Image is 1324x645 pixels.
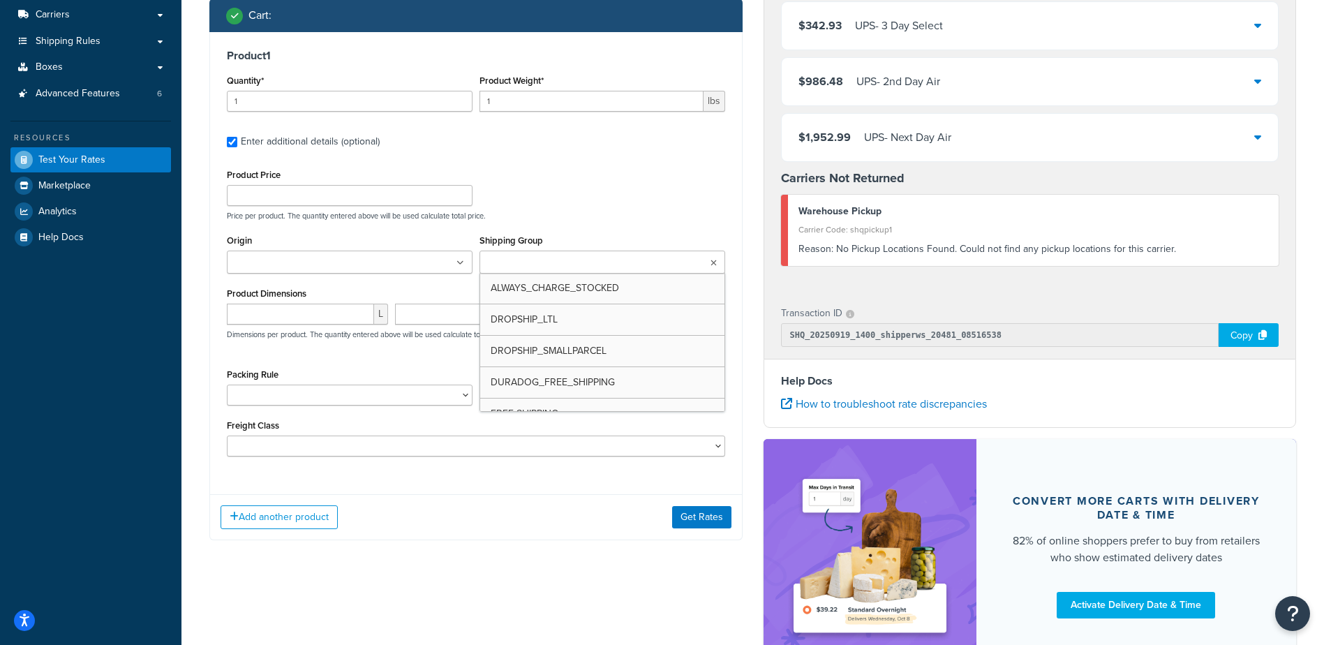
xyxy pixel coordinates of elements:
h3: Product 1 [227,49,725,63]
a: Help Docs [10,225,171,250]
label: Shipping Group [479,235,543,246]
input: 0.00 [479,91,704,112]
span: L [374,304,388,325]
strong: Carriers Not Returned [781,169,905,187]
div: Copy [1219,323,1279,347]
a: Marketplace [10,173,171,198]
label: Freight Class [227,420,279,431]
h2: Cart : [248,9,272,22]
span: DROPSHIP_LTL [491,312,558,327]
span: Advanced Features [36,88,120,100]
span: Test Your Rates [38,154,105,166]
a: Boxes [10,54,171,80]
div: No Pickup Locations Found. Could not find any pickup locations for this carrier. [798,239,1269,259]
a: DROPSHIP_SMALLPARCEL [480,336,724,366]
a: ALWAYS_CHARGE_STOCKED [480,273,724,304]
span: Boxes [36,61,63,73]
span: Carriers [36,9,70,21]
a: Test Your Rates [10,147,171,172]
div: Warehouse Pickup [798,202,1269,221]
p: Dimensions per product. The quantity entered above will be used calculate total volume. [223,329,516,339]
label: Origin [227,235,252,246]
div: Resources [10,132,171,144]
span: lbs [704,91,725,112]
span: FREE SHIPPING [491,406,558,421]
a: FREE SHIPPING [480,399,724,429]
span: $342.93 [798,17,842,34]
span: Marketplace [38,180,91,192]
input: Enter additional details (optional) [227,137,237,147]
a: Advanced Features6 [10,81,171,107]
button: Open Resource Center [1275,596,1310,631]
label: Quantity* [227,75,264,86]
p: Price per product. The quantity entered above will be used calculate total price. [223,211,729,221]
div: Convert more carts with delivery date & time [1010,494,1263,522]
div: 82% of online shoppers prefer to buy from retailers who show estimated delivery dates [1010,533,1263,566]
button: Add another product [221,505,338,529]
a: Shipping Rules [10,29,171,54]
span: Shipping Rules [36,36,101,47]
div: UPS - 3 Day Select [855,16,943,36]
h4: Help Docs [781,373,1279,390]
label: Packing Rule [227,369,278,380]
span: Analytics [38,206,77,218]
div: Carrier Code: shqpickup1 [798,220,1269,239]
a: Activate Delivery Date & Time [1057,592,1215,618]
input: 0 [227,91,473,112]
p: Transaction ID [781,304,842,323]
label: Product Dimensions [227,288,306,299]
span: $1,952.99 [798,129,851,145]
span: DROPSHIP_SMALLPARCEL [491,343,607,358]
a: Carriers [10,2,171,28]
a: DURADOG_FREE_SHIPPING [480,367,724,398]
div: UPS - 2nd Day Air [856,72,940,91]
span: ALWAYS_CHARGE_STOCKED [491,281,619,295]
span: Help Docs [38,232,84,244]
div: UPS - Next Day Air [864,128,951,147]
span: $986.48 [798,73,843,89]
a: How to troubleshoot rate discrepancies [781,396,987,412]
a: Analytics [10,199,171,224]
a: DROPSHIP_LTL [480,304,724,335]
span: 6 [157,88,162,100]
li: Advanced Features [10,81,171,107]
button: Get Rates [672,506,731,528]
div: Enter additional details (optional) [241,132,380,151]
span: Reason: [798,242,833,256]
span: DURADOG_FREE_SHIPPING [491,375,615,390]
label: Product Price [227,170,281,180]
label: Product Weight* [479,75,544,86]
